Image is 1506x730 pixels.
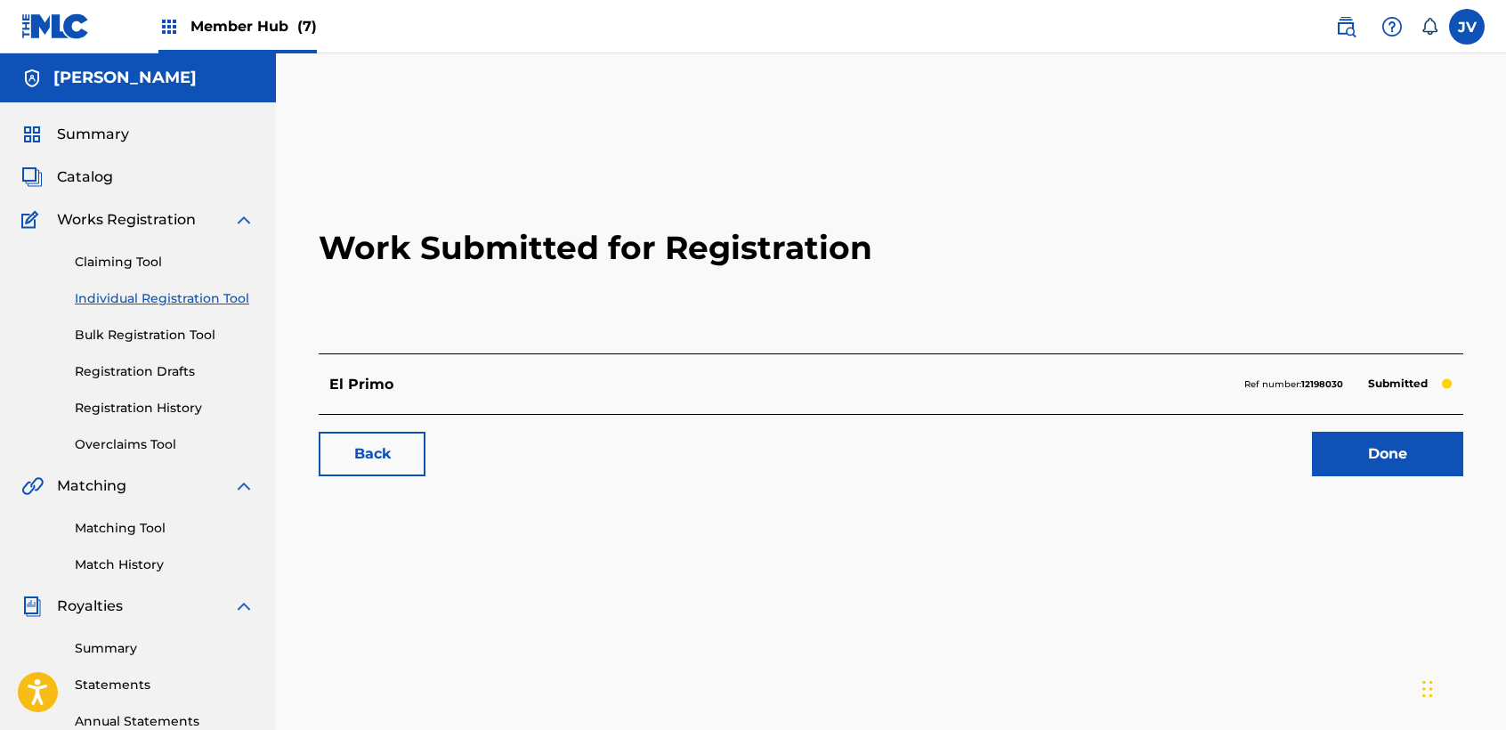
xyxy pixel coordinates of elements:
[75,326,255,345] a: Bulk Registration Tool
[1422,662,1433,716] div: Arrastrar
[158,16,180,37] img: Top Rightsholders
[233,475,255,497] img: expand
[1381,16,1403,37] img: help
[75,556,255,574] a: Match History
[75,289,255,308] a: Individual Registration Tool
[75,253,255,272] a: Claiming Tool
[21,124,129,145] a: SummarySummary
[21,13,90,39] img: MLC Logo
[1417,645,1506,730] iframe: Chat Widget
[75,639,255,658] a: Summary
[21,166,113,188] a: CatalogCatalog
[57,596,123,617] span: Royalties
[57,475,126,497] span: Matching
[1301,378,1343,390] strong: 12198030
[1456,469,1506,612] iframe: Resource Center
[21,68,43,89] img: Accounts
[75,676,255,694] a: Statements
[75,435,255,454] a: Overclaims Tool
[233,596,255,617] img: expand
[57,124,129,145] span: Summary
[1417,645,1506,730] div: Widget de chat
[21,166,43,188] img: Catalog
[1359,371,1437,396] p: Submitted
[1449,9,1485,45] div: User Menu
[75,519,255,538] a: Matching Tool
[233,209,255,231] img: expand
[21,209,45,231] img: Works Registration
[21,475,44,497] img: Matching
[1244,377,1343,393] p: Ref number:
[57,166,113,188] span: Catalog
[1421,18,1438,36] div: Notifications
[21,124,43,145] img: Summary
[1374,9,1410,45] div: Help
[53,68,197,88] h5: Josue Balderrama Carreño
[75,399,255,418] a: Registration History
[319,142,1463,353] h2: Work Submitted for Registration
[297,18,317,35] span: (7)
[1312,432,1463,476] a: Done
[75,362,255,381] a: Registration Drafts
[190,16,317,36] span: Member Hub
[1328,9,1364,45] a: Public Search
[21,596,43,617] img: Royalties
[329,374,393,395] p: El Primo
[319,432,425,476] a: Back
[1335,16,1356,37] img: search
[57,209,196,231] span: Works Registration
